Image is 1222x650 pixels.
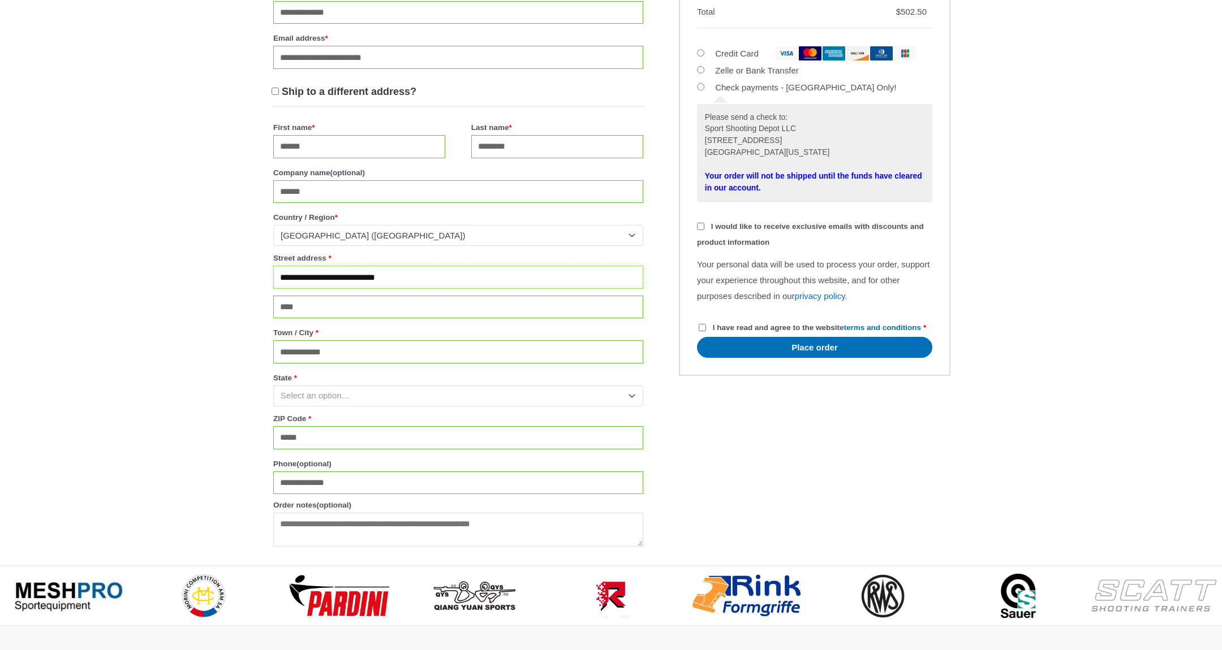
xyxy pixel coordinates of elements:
[330,168,365,177] span: (optional)
[823,46,845,60] img: amex
[273,370,643,385] label: State
[870,46,893,60] img: dinersclub
[844,323,922,332] a: terms and conditions
[281,391,350,400] span: Select an option…
[273,165,643,180] label: Company name
[697,223,704,230] input: I would like to receive exclusive emails with discounts and product information
[273,120,445,135] label: First name
[273,456,643,471] label: Phone
[705,172,922,192] strong: Your order will not be shipped until the funds have cleared in our account.
[273,385,643,406] span: State / County
[273,225,643,246] span: Country / Region
[697,257,932,304] p: Your personal data will be used to process your order, support your experience throughout this we...
[896,7,927,16] bdi: 502.50
[282,86,416,97] span: Ship to a different address?
[281,230,626,241] span: United States (US)
[697,337,932,358] button: Place order
[471,120,643,135] label: Last name
[713,323,921,332] span: I have read and agree to the website
[273,411,643,426] label: ZIP Code
[896,7,901,16] span: $
[273,210,643,225] label: Country / Region
[699,324,706,331] input: I have read and agree to the websiteterms and conditions *
[715,83,896,92] label: Check payments - [GEOGRAPHIC_DATA] Only!
[273,325,643,340] label: Town / City
[846,46,869,60] img: discover
[273,497,643,513] label: Order notes
[317,501,351,509] span: (optional)
[775,46,798,60] img: visa
[894,46,916,60] img: jcb
[923,323,926,332] abbr: required
[795,291,845,301] a: privacy policy
[273,250,643,266] label: Street address
[799,46,821,60] img: mastercard
[697,222,924,246] span: I would like to receive exclusive emails with discounts and product information
[296,460,331,468] span: (optional)
[715,49,916,58] label: Credit Card
[272,88,279,95] input: Ship to a different address?
[273,31,643,46] label: Email address
[715,66,799,75] label: Zelle or Bank Transfer
[705,112,924,159] p: Please send a check to: Sport Shooting Depot LLC [STREET_ADDRESS] [GEOGRAPHIC_DATA][US_STATE]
